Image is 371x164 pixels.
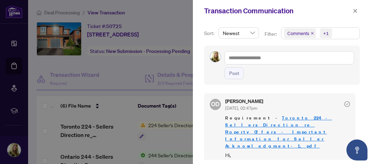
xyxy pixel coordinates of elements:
[346,139,367,160] button: Open asap
[225,99,263,104] h5: [PERSON_NAME]
[225,115,350,150] span: Requirement -
[287,30,309,37] span: Comments
[323,30,329,37] div: +1
[211,100,220,109] span: OD
[204,29,216,37] p: Sort:
[225,105,257,111] span: [DATE], 02:47pm
[210,52,221,62] img: Profile Icon
[224,67,244,79] button: Post
[344,101,350,107] span: check-circle
[204,6,351,16] div: Transaction Communication
[225,115,332,149] a: Toronto 224 - Sellers Direction re_ Property_Offers - Important Information for Seller Acknowledg...
[311,32,314,35] span: close
[353,8,358,13] span: close
[265,30,278,38] p: Filter:
[223,28,255,38] span: Newest
[284,28,316,38] span: Comments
